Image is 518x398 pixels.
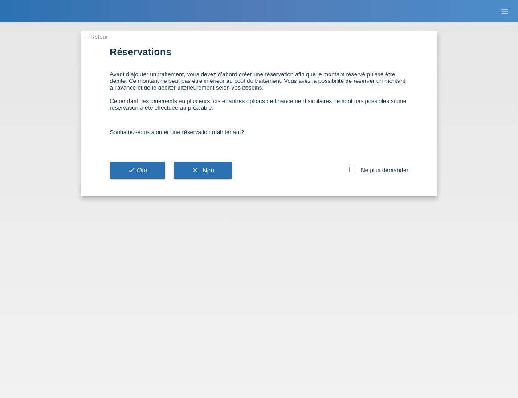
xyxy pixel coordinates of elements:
[83,33,108,40] a: ← Retour
[128,167,147,174] span: Oui
[500,7,509,16] i: menu
[110,46,408,57] h1: Réservations
[110,162,165,179] button: checkOui
[349,167,408,173] label: Ne plus demander
[110,120,408,144] div: Souhaitez-vous ajouter une réservation maintenant?
[192,167,199,174] i: clear
[110,62,408,120] div: Avant d’ajouter un traitement, vous devez d’abord créer une réservation afin que le montant réser...
[174,162,232,179] button: clear Non
[203,167,214,174] span: Non
[496,8,514,14] a: menu
[128,167,135,174] i: check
